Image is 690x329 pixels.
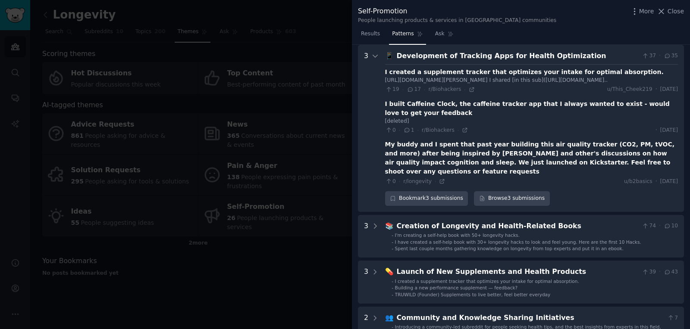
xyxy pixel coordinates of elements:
span: Close [668,7,684,16]
span: · [659,222,661,230]
div: My buddy and I spent that past year building this air quality tracker (CO2, PM, tVOC, and more) a... [385,140,678,176]
div: I built Caffeine Clock, the caffeine tracker app that I always wanted to exist - would love to ge... [385,99,678,118]
span: [DATE] [660,127,678,134]
span: I'm creating a self-help book with 50+ longevity hacks. [395,233,520,238]
span: · [655,127,657,134]
span: 0 [385,127,396,134]
div: - [392,292,393,298]
span: · [458,127,459,133]
button: More [630,7,654,16]
a: Patterns [389,27,426,45]
span: · [435,178,436,184]
div: Creation of Longevity and Health-Related Books [397,221,639,232]
span: [DATE] [660,178,678,186]
button: Bookmark3 submissions [385,191,468,206]
div: - [392,245,393,251]
span: Ask [435,30,445,38]
div: [deleted] [385,118,678,125]
span: I have created a self-help book with 30+ longevity hacks to look and feel young. Here are the fir... [395,239,641,245]
span: Results [361,30,380,38]
span: · [655,86,657,93]
button: Close [657,7,684,16]
span: Patterns [392,30,414,38]
span: r/Biohackers [422,127,455,133]
a: Results [358,27,383,45]
div: - [392,232,393,238]
span: 37 [642,52,656,60]
span: r/longevity [403,178,432,184]
span: u/This_Cheek219 [607,86,652,93]
div: - [392,285,393,291]
span: Building a new performance supplement — feedback? [395,285,518,290]
div: - [392,278,393,284]
span: · [417,127,418,133]
a: Ask [432,27,457,45]
div: 3 [364,267,368,298]
span: · [402,87,404,93]
span: 19 [385,86,399,93]
span: 74 [642,222,656,230]
span: · [659,52,661,60]
span: 43 [664,268,678,276]
span: 1 [403,127,414,134]
span: 📱 [385,52,394,60]
div: Community and Knowledge Sharing Initiatives [397,313,664,323]
span: Spent last couple months gathering knowledge on longevity from top experts and put it in an ebook. [395,246,624,251]
div: - [392,239,393,245]
div: Self-Promotion [358,6,556,17]
span: u/b2basics [624,178,652,186]
span: r/Biohackers [428,86,461,92]
div: I created a supplement tracker that optimizes your intake for optimal absorption. [385,68,664,77]
span: 💊 [385,267,394,276]
div: [URL][DOMAIN_NAME][PERSON_NAME] I shared [in this sub]([URL][DOMAIN_NAME].. [385,77,678,84]
span: More [639,7,654,16]
span: · [399,127,400,133]
span: 10 [664,222,678,230]
span: · [464,87,466,93]
span: · [424,87,425,93]
div: Development of Tracking Apps for Health Optimization [397,51,639,62]
div: 3 [364,221,368,252]
div: Bookmark 3 submissions [385,191,468,206]
span: I created a supplement tracker that optimizes your intake for optimal absorption. [395,279,579,284]
span: 35 [664,52,678,60]
span: 👥 [385,313,394,322]
span: · [659,268,661,276]
span: 17 [407,86,421,93]
div: 3 [364,51,368,206]
a: Browse3 submissions [474,191,549,206]
span: · [399,178,400,184]
div: People launching products & services in [GEOGRAPHIC_DATA] communities [358,17,556,25]
span: [DATE] [660,86,678,93]
span: 39 [642,268,656,276]
span: TRUWILD (Founder) Supplements to live better, feel better everyday [395,292,551,297]
span: 📚 [385,222,394,230]
span: · [655,178,657,186]
div: Launch of New Supplements and Health Products [397,267,639,277]
span: 7 [667,314,678,322]
span: 0 [385,178,396,186]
